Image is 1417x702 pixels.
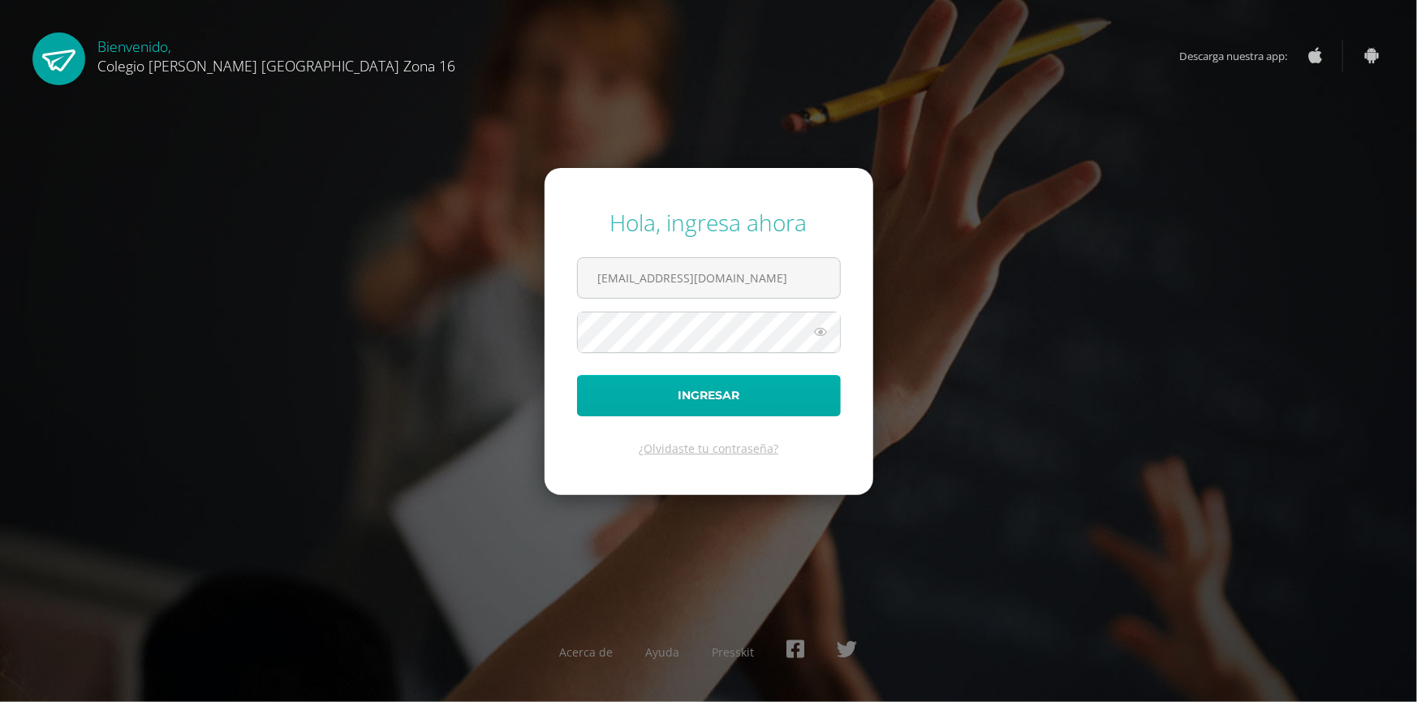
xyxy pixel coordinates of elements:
button: Ingresar [577,375,841,416]
a: ¿Olvidaste tu contraseña? [639,441,778,456]
div: Hola, ingresa ahora [577,207,841,238]
a: Acerca de [560,644,614,660]
div: Bienvenido, [97,32,455,75]
span: Descarga nuestra app: [1180,41,1304,71]
span: Colegio [PERSON_NAME] [GEOGRAPHIC_DATA] Zona 16 [97,56,455,75]
input: Correo electrónico o usuario [578,258,840,298]
a: Ayuda [646,644,680,660]
a: Presskit [713,644,755,660]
